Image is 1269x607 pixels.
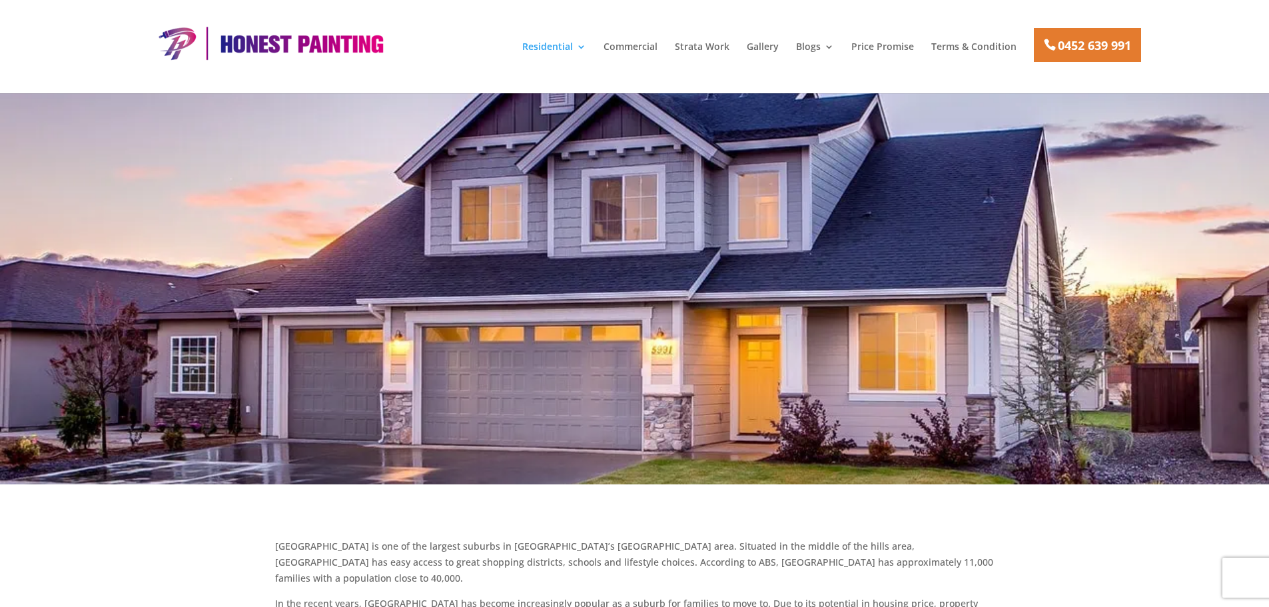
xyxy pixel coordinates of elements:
a: Commercial [604,42,657,65]
a: Blogs [796,42,834,65]
a: Gallery [747,42,779,65]
a: Strata Work [675,42,729,65]
a: Terms & Condition [931,42,1017,65]
img: Honest Painting [150,25,390,61]
a: 0452 639 991 [1034,28,1141,62]
a: Residential [522,42,586,65]
a: Price Promise [851,42,914,65]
